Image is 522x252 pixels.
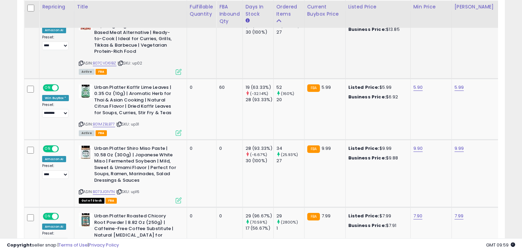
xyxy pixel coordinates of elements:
div: 60 [219,84,237,91]
a: 5.90 [413,84,423,91]
div: 29 (96.67%) [246,213,273,219]
b: Urban Platter Soya Chaap | 28.22 Oz/800g | High Protein Plant-Based Meat Alternative | Ready-to-C... [94,16,177,56]
div: 30 (100%) [246,29,273,35]
small: FBA [307,213,320,220]
small: (160%) [281,91,295,96]
div: Amazon AI [42,27,66,33]
img: 51XeuD6skKL._SL40_.jpg [79,213,92,227]
div: 34 [276,145,304,152]
div: ASIN: [79,145,182,203]
small: FBA [307,145,320,153]
div: 0 [190,213,211,219]
div: 0 [190,84,211,91]
strong: Copyright [7,242,32,248]
div: Fulfillable Quantity [190,3,213,17]
div: 28 (93.33%) [246,97,273,103]
div: [PERSON_NAME] [455,3,495,10]
span: All listings currently available for purchase on Amazon [79,69,95,75]
div: Min Price [413,3,449,10]
span: 9.99 [322,145,331,152]
small: (70.59%) [250,219,267,225]
div: seller snap | | [7,242,119,249]
div: 0 [219,145,237,152]
span: 2025-10-11 09:59 GMT [486,242,515,248]
div: $9.99 [348,145,405,152]
span: FBA [96,69,107,75]
div: 1 [276,225,304,231]
img: 41mpDKtnxXL._SL40_.jpg [79,84,92,98]
a: B073JG1VTN [93,189,115,195]
small: (144.44%) [281,23,299,29]
span: | SKU: up31 [116,121,139,127]
a: 7.99 [455,213,464,219]
div: Preset: [42,35,69,50]
div: 17 (56.67%) [246,225,273,231]
div: 0 [190,145,211,152]
div: Amazon AI [42,224,66,230]
div: 0 [219,213,237,219]
b: Listed Price: [348,145,380,152]
span: | SKU: up16 [116,189,140,194]
small: (-32.14%) [250,91,268,96]
div: 27 [276,158,304,164]
div: Preset: [42,103,69,118]
span: OFF [58,85,69,91]
a: B07CVD61BZ [93,60,116,66]
div: Preset: [42,164,69,179]
b: Listed Price: [348,84,380,91]
span: OFF [58,214,69,219]
div: Win BuyBox * [42,95,69,101]
div: Listed Price [348,3,408,10]
div: $13.85 [348,26,405,33]
b: Business Price: [348,94,386,100]
div: 27 [276,29,304,35]
img: 41rD7ZtFQ0L._SL40_.jpg [79,145,92,159]
div: 52 [276,84,304,91]
span: FBA [105,198,117,204]
b: Business Price: [348,26,386,33]
span: FBA [96,130,107,136]
div: FBA inbound Qty [219,3,240,25]
span: OFF [58,146,69,152]
div: 30 (100%) [246,158,273,164]
span: ON [43,146,52,152]
div: $7.99 [348,213,405,219]
a: Privacy Policy [89,242,119,248]
div: ASIN: [79,16,182,74]
a: Terms of Use [59,242,88,248]
a: 9.99 [455,145,464,152]
div: $6.92 [348,94,405,100]
span: 7.99 [322,213,331,219]
b: Urban Platter Shiro Miso Paste | 10.58 Oz (300g) | Japanese White Miso | Fermented Soybean | Mild... [94,145,177,185]
small: FBA [307,84,320,92]
span: All listings that are currently out of stock and unavailable for purchase on Amazon [79,198,104,204]
small: (25.93%) [281,152,298,157]
div: $7.91 [348,223,405,229]
small: Days In Stock. [246,17,250,24]
b: Business Price: [348,222,386,229]
div: ASIN: [79,84,182,135]
div: 20 [276,97,304,103]
div: Title [77,3,184,10]
b: Business Price: [348,155,386,161]
div: 28 (93.33%) [246,145,273,152]
span: 5.99 [322,84,331,91]
div: Preset: [42,231,69,247]
div: Amazon AI [42,156,66,162]
b: Urban Platter Kaffir Lime Leaves | 0.35 Oz (10g) | Aromatic Herb for Thai & Asian Cooking | Natur... [94,84,177,118]
a: 5.99 [455,84,464,91]
b: Listed Price: [348,213,380,219]
small: (2800%) [281,219,298,225]
a: 9.90 [413,145,423,152]
div: $9.88 [348,155,405,161]
small: (-6.67%) [250,152,267,157]
a: B01MZBLB77 [93,121,115,127]
div: 19 (63.33%) [246,84,273,91]
span: All listings currently available for purchase on Amazon [79,130,95,136]
div: Current Buybox Price [307,3,343,17]
div: Days In Stock [246,3,271,17]
div: Ordered Items [276,3,301,17]
div: Repricing [42,3,71,10]
span: ON [43,214,52,219]
div: 29 [276,213,304,219]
